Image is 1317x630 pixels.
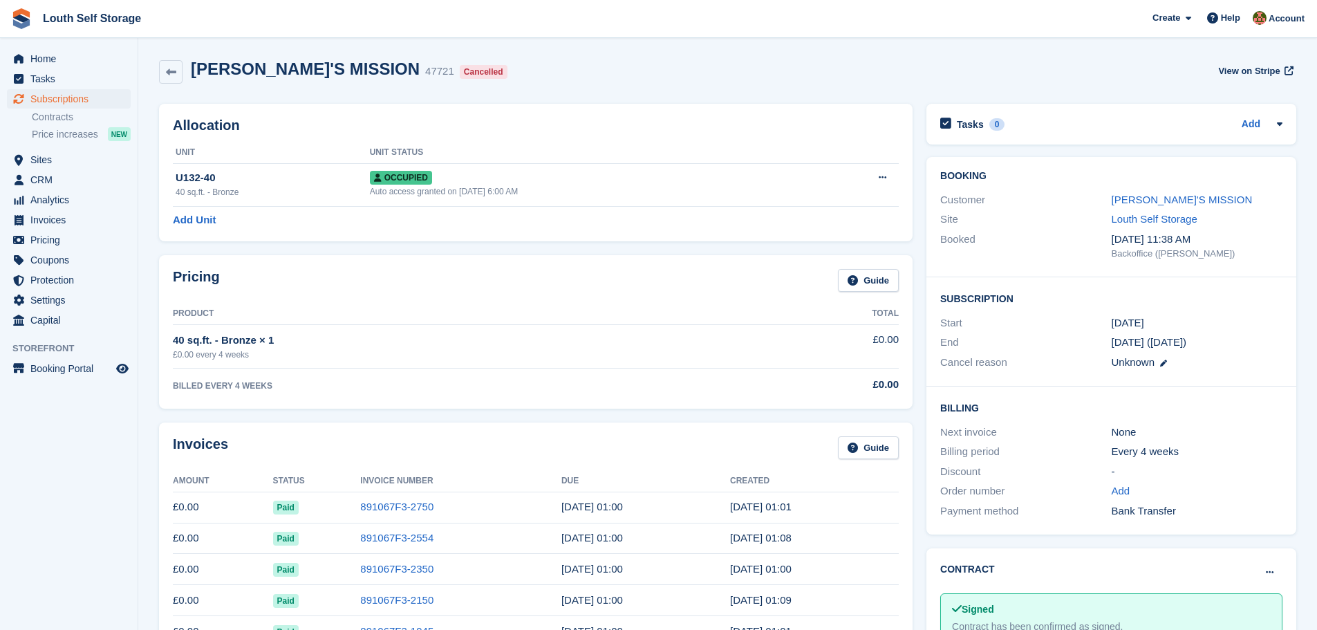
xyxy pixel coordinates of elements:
[273,501,299,515] span: Paid
[1112,213,1197,225] a: Louth Self Storage
[561,563,623,575] time: 2025-06-09 00:00:00 UTC
[30,49,113,68] span: Home
[747,303,899,325] th: Total
[1253,11,1267,25] img: Andy Smith
[7,150,131,169] a: menu
[173,436,228,459] h2: Invoices
[30,311,113,330] span: Capital
[176,170,370,186] div: U132-40
[425,64,454,80] div: 47721
[30,170,113,189] span: CRM
[940,212,1111,228] div: Site
[940,355,1111,371] div: Cancel reason
[730,470,899,492] th: Created
[114,360,131,377] a: Preview store
[1112,444,1282,460] div: Every 4 weeks
[32,128,98,141] span: Price increases
[1152,11,1180,25] span: Create
[1112,336,1187,348] span: [DATE] ([DATE])
[747,377,899,393] div: £0.00
[838,436,899,459] a: Guide
[7,190,131,210] a: menu
[940,171,1282,182] h2: Booking
[940,483,1111,499] div: Order number
[30,69,113,89] span: Tasks
[561,594,623,606] time: 2025-05-12 00:00:00 UTC
[173,118,899,133] h2: Allocation
[1112,194,1253,205] a: [PERSON_NAME]'S MISSION
[7,49,131,68] a: menu
[940,464,1111,480] div: Discount
[838,269,899,292] a: Guide
[173,333,747,349] div: 40 sq.ft. - Bronze × 1
[370,185,812,198] div: Auto access granted on [DATE] 6:00 AM
[7,250,131,270] a: menu
[1112,483,1130,499] a: Add
[173,303,747,325] th: Product
[360,501,433,512] a: 891067F3-2750
[561,501,623,512] time: 2025-08-04 00:00:00 UTC
[561,470,730,492] th: Due
[360,470,561,492] th: Invoice Number
[32,111,131,124] a: Contracts
[32,127,131,142] a: Price increases NEW
[1112,425,1282,441] div: None
[7,230,131,250] a: menu
[1112,247,1282,261] div: Backoffice ([PERSON_NAME])
[173,523,273,554] td: £0.00
[957,118,984,131] h2: Tasks
[1112,503,1282,519] div: Bank Transfer
[11,8,32,29] img: stora-icon-8386f47178a22dfd0bd8f6a31ec36ba5ce8667c1dd55bd0f319d3a0aa187defe.svg
[273,563,299,577] span: Paid
[173,269,220,292] h2: Pricing
[273,594,299,608] span: Paid
[1221,11,1240,25] span: Help
[173,212,216,228] a: Add Unit
[940,562,995,577] h2: Contract
[173,349,747,361] div: £0.00 every 4 weeks
[12,342,138,355] span: Storefront
[952,602,1271,617] div: Signed
[108,127,131,141] div: NEW
[273,470,361,492] th: Status
[30,210,113,230] span: Invoices
[7,270,131,290] a: menu
[7,290,131,310] a: menu
[1112,464,1282,480] div: -
[1269,12,1305,26] span: Account
[360,532,433,544] a: 891067F3-2554
[370,142,812,164] th: Unit Status
[173,380,747,392] div: BILLED EVERY 4 WEEKS
[191,59,420,78] h2: [PERSON_NAME]'S MISSION
[273,532,299,546] span: Paid
[1242,117,1260,133] a: Add
[940,335,1111,351] div: End
[173,492,273,523] td: £0.00
[173,585,273,616] td: £0.00
[360,563,433,575] a: 891067F3-2350
[1213,59,1296,82] a: View on Stripe
[940,291,1282,305] h2: Subscription
[30,190,113,210] span: Analytics
[730,563,792,575] time: 2025-06-08 00:00:58 UTC
[730,532,792,544] time: 2025-07-06 00:08:44 UTC
[7,69,131,89] a: menu
[1112,356,1155,368] span: Unknown
[940,400,1282,414] h2: Billing
[460,65,507,79] div: Cancelled
[370,171,432,185] span: Occupied
[1112,315,1144,331] time: 2024-08-04 00:00:00 UTC
[940,425,1111,441] div: Next invoice
[730,594,792,606] time: 2025-05-11 00:09:45 UTC
[37,7,147,30] a: Louth Self Storage
[561,532,623,544] time: 2025-07-07 00:00:00 UTC
[173,142,370,164] th: Unit
[173,470,273,492] th: Amount
[1112,232,1282,248] div: [DATE] 11:38 AM
[173,554,273,585] td: £0.00
[176,186,370,198] div: 40 sq.ft. - Bronze
[30,150,113,169] span: Sites
[7,311,131,330] a: menu
[30,290,113,310] span: Settings
[730,501,792,512] time: 2025-08-03 00:01:26 UTC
